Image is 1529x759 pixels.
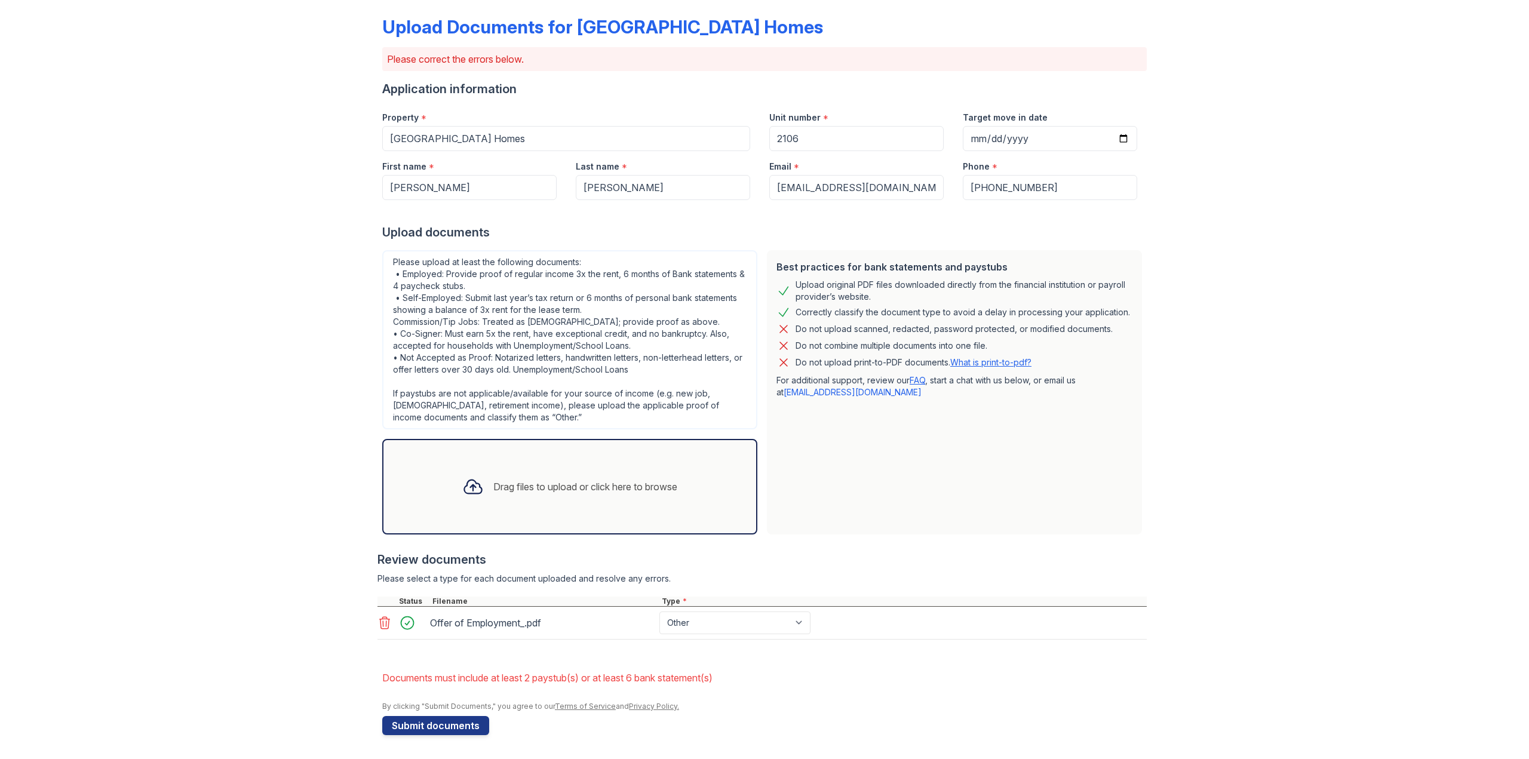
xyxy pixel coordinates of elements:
div: Review documents [377,551,1147,568]
p: Please correct the errors below. [387,52,1142,66]
label: Unit number [769,112,821,124]
label: First name [382,161,426,173]
div: Status [397,597,430,606]
label: Last name [576,161,619,173]
label: Phone [963,161,990,173]
li: Documents must include at least 2 paystub(s) or at least 6 bank statement(s) [382,666,1147,690]
a: [EMAIL_ADDRESS][DOMAIN_NAME] [784,387,922,397]
p: Do not upload print-to-PDF documents. [796,357,1031,368]
label: Property [382,112,419,124]
button: Submit documents [382,716,489,735]
p: For additional support, review our , start a chat with us below, or email us at [776,374,1132,398]
a: Privacy Policy. [629,702,679,711]
div: Type [659,597,1147,606]
div: Offer of Employment_.pdf [430,613,655,632]
div: Do not upload scanned, redacted, password protected, or modified documents. [796,322,1113,336]
div: Please select a type for each document uploaded and resolve any errors. [377,573,1147,585]
div: Do not combine multiple documents into one file. [796,339,987,353]
div: Filename [430,597,659,606]
a: What is print-to-pdf? [950,357,1031,367]
div: Correctly classify the document type to avoid a delay in processing your application. [796,305,1130,319]
label: Target move in date [963,112,1048,124]
div: Drag files to upload or click here to browse [493,480,677,494]
div: Upload original PDF files downloaded directly from the financial institution or payroll provider’... [796,279,1132,303]
div: Best practices for bank statements and paystubs [776,260,1132,274]
div: Upload Documents for [GEOGRAPHIC_DATA] Homes [382,16,823,38]
div: By clicking "Submit Documents," you agree to our and [382,702,1147,711]
a: FAQ [910,375,925,385]
a: Terms of Service [555,702,616,711]
label: Email [769,161,791,173]
div: Upload documents [382,224,1147,241]
div: Application information [382,81,1147,97]
div: Please upload at least the following documents: • Employed: Provide proof of regular income 3x th... [382,250,757,429]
